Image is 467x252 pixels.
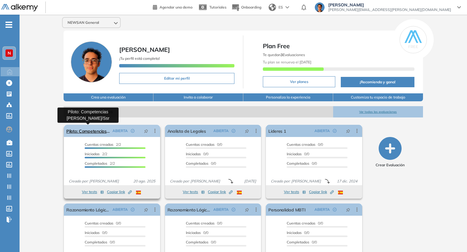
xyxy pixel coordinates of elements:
a: Razonamiento Lógico Intermedio [167,203,211,216]
span: pushpin [346,128,350,133]
span: Cuentas creadas [186,221,215,225]
span: [DATE] [242,178,259,184]
span: ¡Tu perfil está completo! [119,56,160,61]
span: pushpin [144,128,148,133]
span: Evaluaciones abiertas [64,106,333,117]
span: Completados [287,240,309,244]
span: 0/0 [287,221,323,225]
button: pushpin [139,126,153,136]
span: pushpin [346,207,350,212]
span: Tutoriales [209,5,226,9]
span: 0/0 [186,161,216,166]
button: pushpin [341,205,355,214]
a: Agendar una demo [153,3,193,10]
button: Crear Evaluación [376,137,405,168]
span: Cuentas creadas [287,142,315,147]
button: Editar mi perfil [119,73,234,84]
span: Tu plan se renueva el [263,60,311,64]
span: Plan Free [263,41,414,51]
button: pushpin [341,126,355,136]
span: Te quedan Evaluaciones [263,52,305,57]
span: Creado por: [PERSON_NAME] [167,178,222,184]
span: Copiar link [208,189,233,195]
span: check-circle [232,208,235,211]
button: Personaliza la experiencia [243,93,333,101]
img: ESP [338,191,343,194]
span: Cuentas creadas [85,221,113,225]
a: Piloto: Competencias [PERSON_NAME]/Ssr [66,125,110,137]
span: 0/0 [85,230,107,235]
span: 20 ago. 2025 [131,178,158,184]
b: 3 [281,52,283,57]
button: Crea una evaluación [64,93,153,101]
span: 2/2 [85,161,115,166]
span: [PERSON_NAME] [119,46,170,53]
span: 0/0 [85,221,121,225]
span: Cuentas creadas [85,142,113,147]
span: ABIERTA [314,207,330,212]
span: 0/0 [287,230,309,235]
button: Copiar link [208,188,233,196]
button: Ver tests [183,188,205,196]
span: 0/0 [186,221,222,225]
span: 0/0 [85,240,115,244]
span: 0/0 [287,142,323,147]
span: Creado por: [PERSON_NAME] [66,178,121,184]
span: NEWSAN General [68,20,99,25]
button: Ver tests [82,188,104,196]
span: Iniciadas [287,230,302,235]
img: arrow [285,6,289,9]
img: Logo [1,4,38,12]
button: pushpin [240,126,254,136]
span: 2/2 [85,152,107,156]
b: [DATE] [299,60,311,64]
span: Iniciadas [85,230,100,235]
button: Ver tests [284,188,306,196]
span: Completados [85,161,107,166]
span: Completados [186,240,208,244]
span: Cuentas creadas [287,221,315,225]
i: - [6,24,12,25]
img: Foto de perfil [71,41,112,82]
span: ABIERTA [213,128,229,134]
span: [PERSON_NAME][EMAIL_ADDRESS][PERSON_NAME][DOMAIN_NAME] [328,7,451,12]
span: ABIERTA [213,207,229,212]
span: Iniciadas [186,230,201,235]
span: N [8,51,11,56]
span: Iniciadas [85,152,100,156]
span: 0/0 [287,161,317,166]
span: Copiar link [309,189,334,195]
span: ES [278,5,283,10]
span: Agendar una demo [160,5,193,9]
span: check-circle [131,129,134,133]
a: Lideres 1 [268,125,286,137]
span: 0/0 [287,240,317,244]
img: ESP [136,191,141,194]
span: pushpin [245,128,249,133]
span: ABIERTA [112,128,128,134]
button: Customiza tu espacio de trabajo [333,93,423,101]
span: check-circle [131,208,134,211]
button: Ver todas las evaluaciones [333,106,423,117]
span: check-circle [333,208,336,211]
a: Personalidad MBTI [268,203,305,216]
button: pushpin [139,205,153,214]
img: world [269,4,276,11]
span: Iniciadas [287,152,302,156]
button: Invita a colaborar [153,93,243,101]
span: Completados [186,161,208,166]
span: check-circle [232,129,235,133]
button: Ver planes [263,76,335,87]
span: 0/0 [186,230,208,235]
span: pushpin [245,207,249,212]
span: 0/0 [186,142,222,147]
span: pushpin [144,207,148,212]
button: Onboarding [231,1,261,14]
a: Razonamiento Lógico Avanzado [66,203,110,216]
span: Onboarding [241,5,261,9]
span: Copiar link [107,189,132,195]
span: 2/2 [85,142,121,147]
a: Analista de Legales [167,125,206,137]
span: Creado por: [PERSON_NAME] [268,178,323,184]
button: pushpin [240,205,254,214]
